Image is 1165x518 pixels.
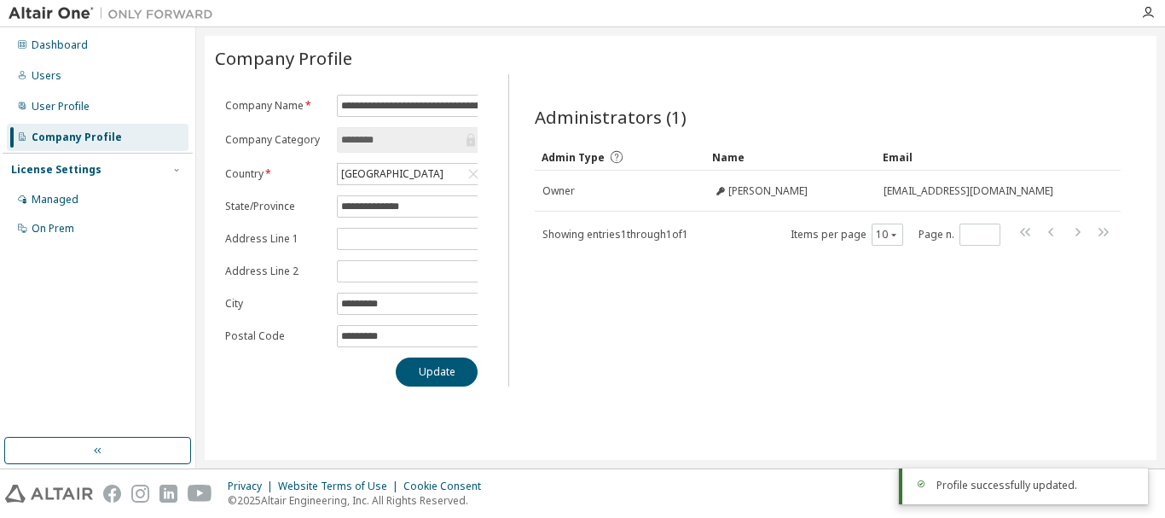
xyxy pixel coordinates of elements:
div: [GEOGRAPHIC_DATA] [338,164,483,184]
label: Company Category [225,133,327,147]
span: Company Profile [215,46,352,70]
img: linkedin.svg [159,485,177,503]
span: Page n. [919,224,1000,246]
label: State/Province [225,200,327,213]
div: Email [883,143,1073,171]
div: Profile successfully updated. [936,479,1134,492]
span: Showing entries 1 through 1 of 1 [542,227,688,242]
div: Company Profile [32,131,122,144]
img: Altair One [9,5,222,22]
label: Country [225,167,327,181]
span: [PERSON_NAME] [728,184,808,198]
label: Address Line 2 [225,265,327,278]
div: Privacy [228,480,278,493]
div: [GEOGRAPHIC_DATA] [339,165,446,183]
span: Items per page [791,224,903,246]
span: Owner [542,184,575,198]
div: License Settings [11,163,101,177]
div: Cookie Consent [403,480,491,493]
label: City [225,297,327,311]
div: User Profile [32,100,90,113]
label: Company Name [225,99,327,113]
span: [EMAIL_ADDRESS][DOMAIN_NAME] [884,184,1053,198]
div: Website Terms of Use [278,480,403,493]
div: Dashboard [32,38,88,52]
span: Administrators (1) [535,105,687,129]
p: © 2025 Altair Engineering, Inc. All Rights Reserved. [228,493,491,508]
span: Admin Type [542,150,605,165]
button: 10 [876,228,899,242]
div: Managed [32,193,78,207]
label: Address Line 1 [225,232,327,246]
div: On Prem [32,222,74,236]
div: Users [32,69,61,83]
img: altair_logo.svg [5,485,93,503]
img: instagram.svg [131,485,149,503]
img: facebook.svg [103,485,121,503]
button: Update [396,358,478,387]
img: youtube.svg [188,485,212,503]
div: Name [712,143,869,171]
label: Postal Code [225,329,327,343]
